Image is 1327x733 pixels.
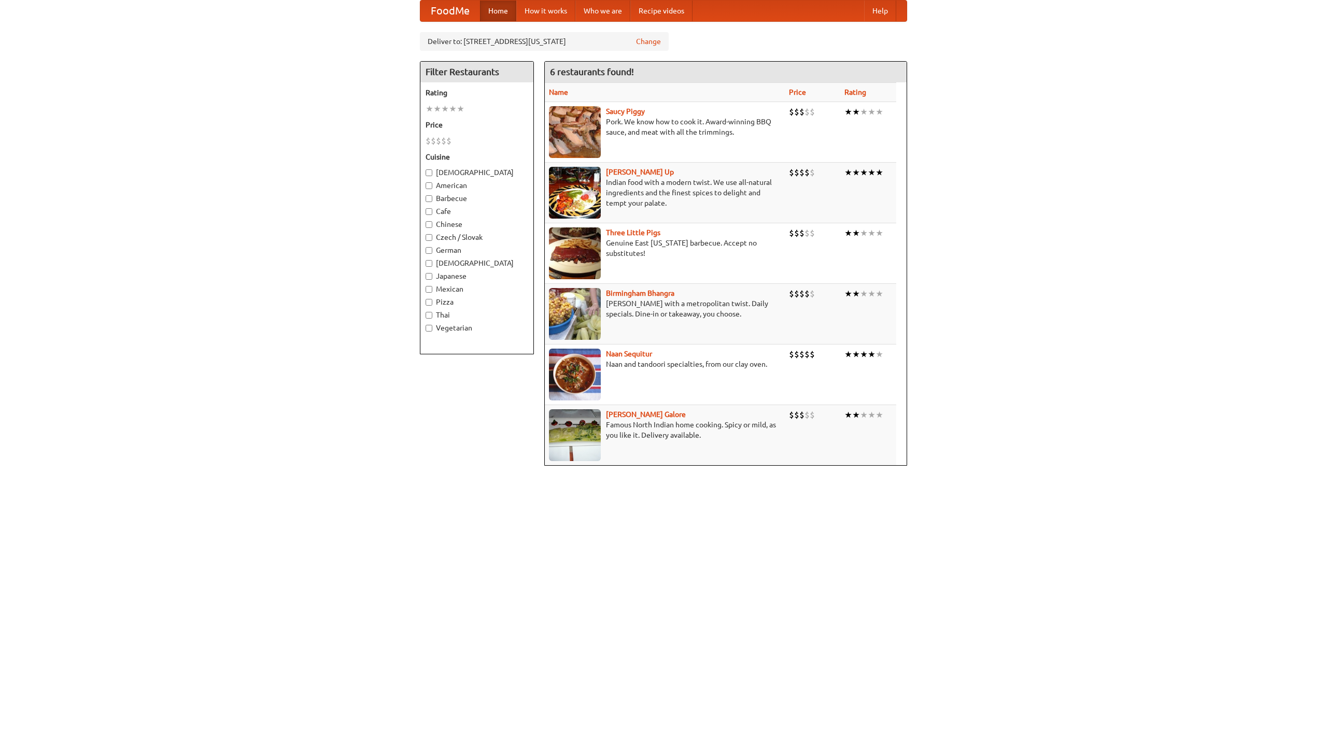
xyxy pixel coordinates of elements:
[794,349,799,360] li: $
[810,106,815,118] li: $
[426,169,432,176] input: [DEMOGRAPHIC_DATA]
[480,1,516,21] a: Home
[420,62,533,82] h4: Filter Restaurants
[549,117,781,137] p: Pork. We know how to cook it. Award-winning BBQ sauce, and meat with all the trimmings.
[606,168,674,176] a: [PERSON_NAME] Up
[446,135,451,147] li: $
[549,359,781,369] p: Naan and tandoori specialties, from our clay oven.
[789,227,794,239] li: $
[844,227,852,239] li: ★
[426,219,528,229] label: Chinese
[876,409,883,421] li: ★
[868,227,876,239] li: ★
[436,135,441,147] li: $
[860,106,868,118] li: ★
[606,107,645,116] a: Saucy Piggy
[876,349,883,360] li: ★
[794,409,799,421] li: $
[426,273,432,280] input: Japanese
[804,349,810,360] li: $
[868,167,876,178] li: ★
[426,152,528,162] h5: Cuisine
[799,288,804,299] li: $
[864,1,896,21] a: Help
[549,177,781,208] p: Indian food with a modern twist. We use all-natural ingredients and the finest spices to delight ...
[868,106,876,118] li: ★
[804,167,810,178] li: $
[457,103,464,114] li: ★
[789,349,794,360] li: $
[426,286,432,293] input: Mexican
[426,284,528,294] label: Mexican
[441,103,449,114] li: ★
[799,167,804,178] li: $
[426,271,528,281] label: Japanese
[549,298,781,319] p: [PERSON_NAME] with a metropolitan twist. Daily specials. Dine-in or takeaway, you choose.
[606,289,674,297] a: Birmingham Bhangra
[426,193,528,204] label: Barbecue
[789,409,794,421] li: $
[549,227,601,279] img: littlepigs.jpg
[804,409,810,421] li: $
[789,106,794,118] li: $
[549,167,601,219] img: curryup.jpg
[852,409,860,421] li: ★
[549,409,601,461] img: currygalore.jpg
[810,288,815,299] li: $
[844,88,866,96] a: Rating
[868,349,876,360] li: ★
[860,409,868,421] li: ★
[810,349,815,360] li: $
[804,288,810,299] li: $
[794,227,799,239] li: $
[852,349,860,360] li: ★
[426,258,528,268] label: [DEMOGRAPHIC_DATA]
[606,350,652,358] a: Naan Sequitur
[426,234,432,241] input: Czech / Slovak
[860,227,868,239] li: ★
[789,167,794,178] li: $
[860,288,868,299] li: ★
[426,325,432,332] input: Vegetarian
[426,167,528,178] label: [DEMOGRAPHIC_DATA]
[799,349,804,360] li: $
[550,67,634,77] ng-pluralize: 6 restaurants found!
[794,288,799,299] li: $
[876,106,883,118] li: ★
[868,288,876,299] li: ★
[606,410,686,419] b: [PERSON_NAME] Galore
[606,228,660,237] b: Three Little Pigs
[636,36,661,47] a: Change
[420,1,480,21] a: FoodMe
[868,409,876,421] li: ★
[860,167,868,178] li: ★
[844,106,852,118] li: ★
[426,88,528,98] h5: Rating
[630,1,693,21] a: Recipe videos
[449,103,457,114] li: ★
[789,88,806,96] a: Price
[426,310,528,320] label: Thai
[426,245,528,255] label: German
[426,247,432,254] input: German
[426,260,432,267] input: [DEMOGRAPHIC_DATA]
[810,167,815,178] li: $
[804,106,810,118] li: $
[799,106,804,118] li: $
[844,288,852,299] li: ★
[794,167,799,178] li: $
[426,103,433,114] li: ★
[799,409,804,421] li: $
[420,32,669,51] div: Deliver to: [STREET_ADDRESS][US_STATE]
[852,106,860,118] li: ★
[426,195,432,202] input: Barbecue
[860,349,868,360] li: ★
[426,120,528,130] h5: Price
[433,103,441,114] li: ★
[441,135,446,147] li: $
[852,227,860,239] li: ★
